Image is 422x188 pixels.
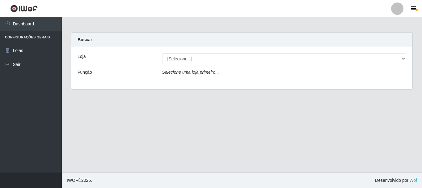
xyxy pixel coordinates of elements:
i: Selecione uma loja primeiro... [162,70,219,75]
span: © 2025 . [67,177,92,184]
a: iWof [408,178,417,183]
strong: Buscar [78,37,92,42]
span: IWOF [67,178,78,183]
label: Função [78,69,92,76]
label: Loja [78,53,86,60]
img: CoreUI Logo [10,5,38,12]
span: Desenvolvido por [375,177,417,184]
